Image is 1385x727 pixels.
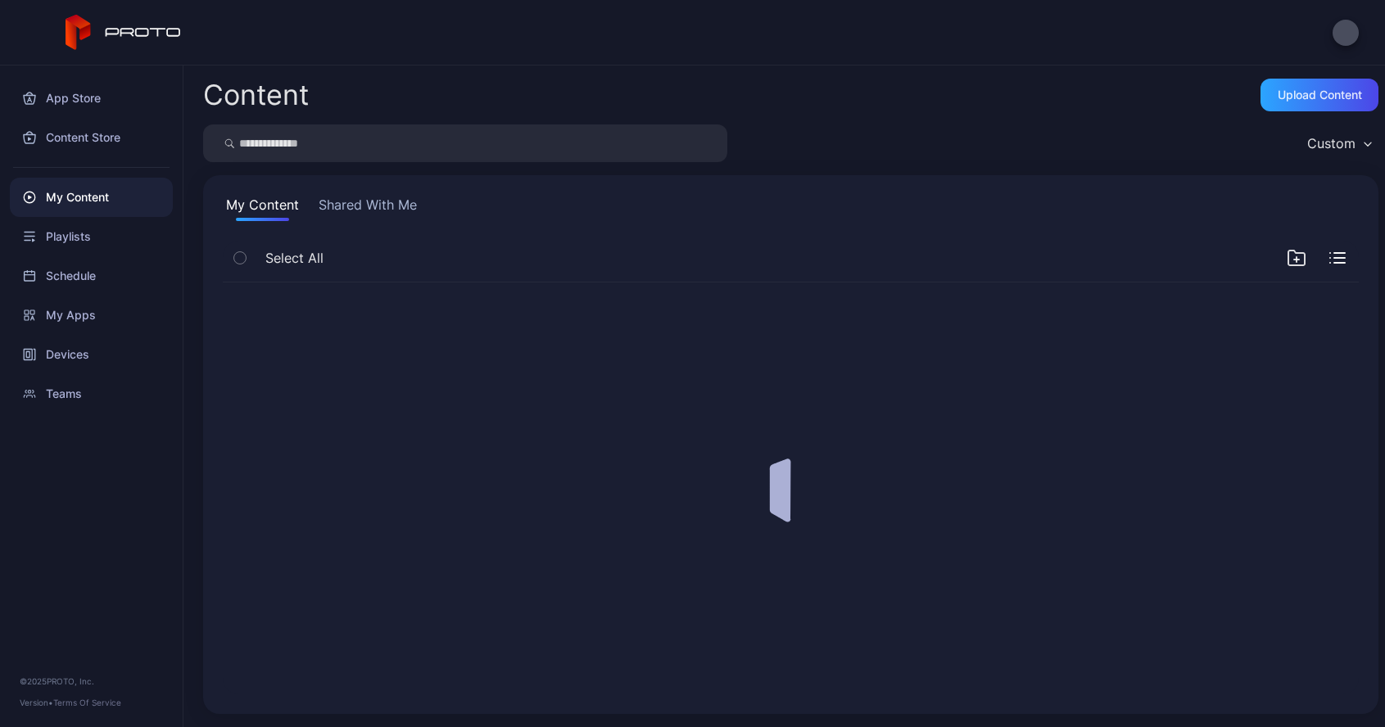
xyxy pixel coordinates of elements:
[10,217,173,256] a: Playlists
[20,675,163,688] div: © 2025 PROTO, Inc.
[1261,79,1378,111] button: Upload Content
[10,118,173,157] a: Content Store
[1278,88,1362,102] div: Upload Content
[223,195,302,221] button: My Content
[10,374,173,413] a: Teams
[53,698,121,707] a: Terms Of Service
[10,335,173,374] a: Devices
[203,81,309,109] div: Content
[265,248,324,268] span: Select All
[10,79,173,118] a: App Store
[10,296,173,335] a: My Apps
[20,698,53,707] span: Version •
[315,195,420,221] button: Shared With Me
[1307,135,1356,151] div: Custom
[10,256,173,296] a: Schedule
[1299,124,1378,162] button: Custom
[10,178,173,217] a: My Content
